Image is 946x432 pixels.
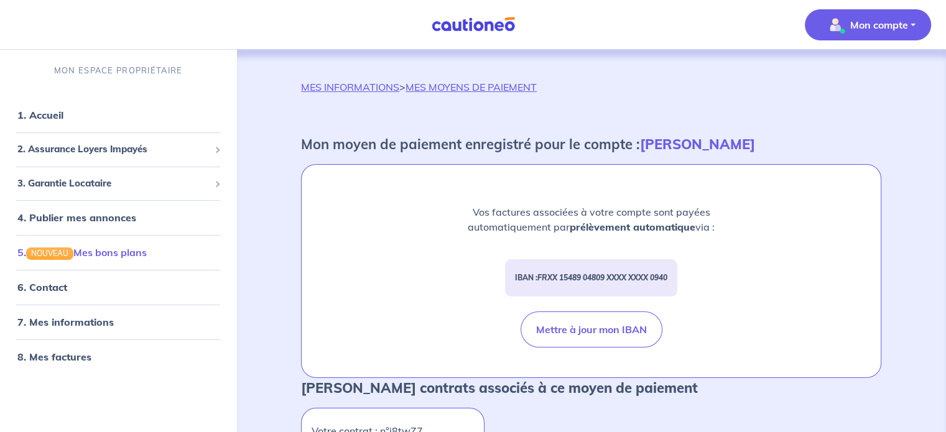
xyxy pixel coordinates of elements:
p: Mon compte [850,17,908,32]
a: 8. Mes factures [17,351,91,363]
a: 5.NOUVEAUMes bons plans [17,246,147,259]
div: 7. Mes informations [5,310,231,334]
div: 8. Mes factures [5,344,231,369]
em: FRXX 15489 04809 XXXX XXXX 0940 [537,273,667,282]
div: 4. Publier mes annonces [5,205,231,230]
div: 5.NOUVEAUMes bons plans [5,240,231,265]
div: 6. Contact [5,275,231,300]
strong: IBAN : [515,273,667,282]
a: 6. Contact [17,281,67,293]
div: 1. Accueil [5,103,231,127]
a: 4. Publier mes annonces [17,211,136,224]
p: > [301,80,881,94]
strong: [PERSON_NAME] [640,136,755,153]
strong: prélèvement automatique [570,221,695,233]
a: 1. Accueil [17,109,63,121]
div: 3. Garantie Locataire [5,172,231,196]
a: MES INFORMATIONS [301,81,399,93]
img: Cautioneo [427,17,520,32]
p: Mon moyen de paiement enregistré pour le compte : [301,134,755,154]
img: illu_account_valid_menu.svg [825,15,845,35]
span: 3. Garantie Locataire [17,177,210,191]
strong: [PERSON_NAME] contrats associés à ce moyen de paiement [301,379,698,397]
button: illu_account_valid_menu.svgMon compte [805,9,931,40]
p: Vos factures associées à votre compte sont payées automatiquement par via : [452,205,731,234]
div: 2. Assurance Loyers Impayés [5,137,231,162]
a: MES MOYENS DE PAIEMENT [406,81,537,93]
p: MON ESPACE PROPRIÉTAIRE [54,65,182,76]
button: Mettre à jour mon IBAN [521,311,662,347]
a: 7. Mes informations [17,316,114,328]
span: 2. Assurance Loyers Impayés [17,142,210,157]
